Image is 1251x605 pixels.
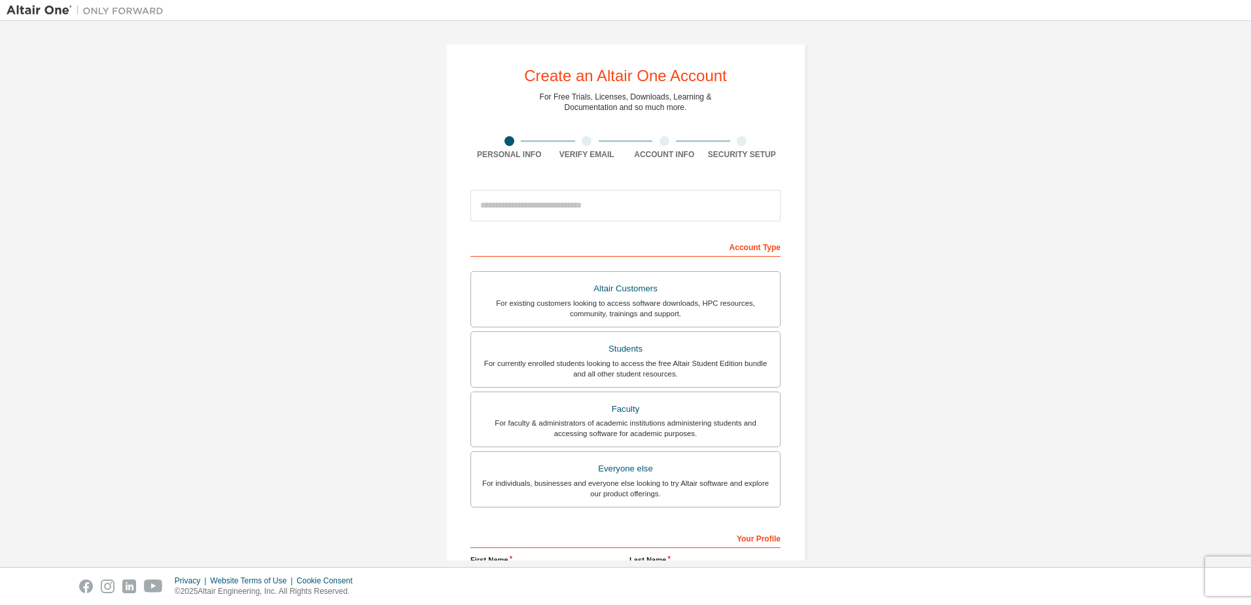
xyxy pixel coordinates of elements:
[210,576,296,586] div: Website Terms of Use
[479,400,772,418] div: Faculty
[629,555,781,565] label: Last Name
[703,149,781,160] div: Security Setup
[548,149,626,160] div: Verify Email
[479,460,772,478] div: Everyone else
[175,576,210,586] div: Privacy
[470,527,781,548] div: Your Profile
[470,555,622,565] label: First Name
[479,358,772,379] div: For currently enrolled students looking to access the free Altair Student Edition bundle and all ...
[144,579,163,593] img: youtube.svg
[470,236,781,257] div: Account Type
[540,92,712,113] div: For Free Trials, Licenses, Downloads, Learning & Documentation and so much more.
[524,68,727,84] div: Create an Altair One Account
[479,478,772,499] div: For individuals, businesses and everyone else looking to try Altair software and explore our prod...
[7,4,170,17] img: Altair One
[479,418,772,439] div: For faculty & administrators of academic institutions administering students and accessing softwa...
[101,579,115,593] img: instagram.svg
[79,579,93,593] img: facebook.svg
[625,149,703,160] div: Account Info
[175,586,361,597] p: © 2025 Altair Engineering, Inc. All Rights Reserved.
[479,280,772,298] div: Altair Customers
[122,579,136,593] img: linkedin.svg
[479,298,772,319] div: For existing customers looking to access software downloads, HPC resources, community, trainings ...
[470,149,548,160] div: Personal Info
[296,576,360,586] div: Cookie Consent
[479,340,772,358] div: Students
